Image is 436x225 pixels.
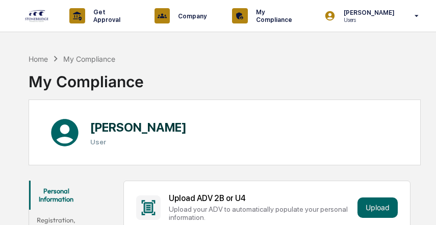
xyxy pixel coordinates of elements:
button: Upload [357,197,398,218]
div: Upload your ADV to automatically populate your personal information. [169,205,353,221]
div: My Compliance [63,55,115,63]
p: Get Approval [85,8,134,23]
img: logo [24,9,49,22]
p: Company [170,12,212,20]
button: Personal Information [29,181,84,210]
div: Upload ADV 2B or U4 [169,193,353,203]
div: Home [29,55,48,63]
div: My Compliance [29,64,144,91]
p: My Compliance [248,8,302,23]
h3: User [90,138,187,146]
p: Users [336,16,400,23]
p: [PERSON_NAME] [336,9,400,16]
h1: [PERSON_NAME] [90,120,187,135]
